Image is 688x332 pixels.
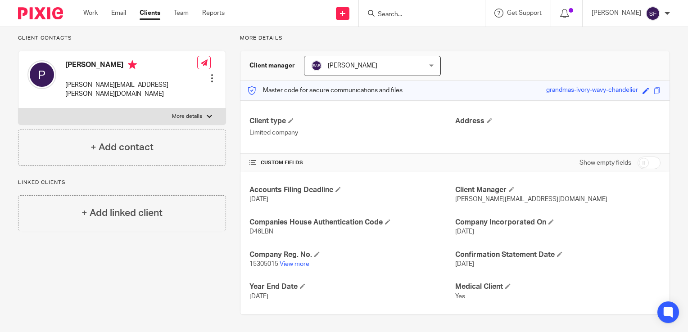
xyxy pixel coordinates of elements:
p: More details [240,35,670,42]
p: Client contacts [18,35,226,42]
p: More details [172,113,202,120]
h4: Accounts Filing Deadline [249,185,455,195]
a: Team [174,9,189,18]
a: Clients [140,9,160,18]
h4: Year End Date [249,282,455,292]
h4: Confirmation Statement Date [455,250,661,260]
h4: Companies House Authentication Code [249,218,455,227]
a: Email [111,9,126,18]
img: svg%3E [646,6,660,21]
p: Master code for secure communications and files [247,86,403,95]
div: grandmas-ivory-wavy-chandelier [546,85,638,96]
label: Show empty fields [579,158,631,167]
i: Primary [128,60,137,69]
span: Get Support [507,10,542,16]
img: svg%3E [311,60,322,71]
h4: Address [455,117,661,126]
h4: Medical Client [455,282,661,292]
span: Yes [455,293,465,300]
h4: Client type [249,117,455,126]
span: D46LBN [249,229,273,235]
span: [DATE] [249,293,268,300]
p: Linked clients [18,179,226,186]
p: [PERSON_NAME] [592,9,641,18]
p: [PERSON_NAME][EMAIL_ADDRESS][PERSON_NAME][DOMAIN_NAME] [65,81,197,99]
span: 15305015 [249,261,278,267]
h4: CUSTOM FIELDS [249,159,455,166]
img: Pixie [18,7,63,19]
h4: Company Incorporated On [455,218,661,227]
a: View more [280,261,309,267]
input: Search [377,11,458,19]
h4: Company Reg. No. [249,250,455,260]
a: Reports [202,9,225,18]
h4: [PERSON_NAME] [65,60,197,72]
h4: + Add linked client [81,206,163,220]
img: svg%3E [27,60,56,89]
a: Work [83,9,98,18]
span: [DATE] [249,196,268,202]
span: [DATE] [455,261,474,267]
p: Limited company [249,128,455,137]
h3: Client manager [249,61,295,70]
span: [DATE] [455,229,474,235]
span: [PERSON_NAME][EMAIL_ADDRESS][DOMAIN_NAME] [455,196,607,202]
h4: Client Manager [455,185,661,195]
h4: + Add contact [91,140,154,154]
span: [PERSON_NAME] [328,63,377,69]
